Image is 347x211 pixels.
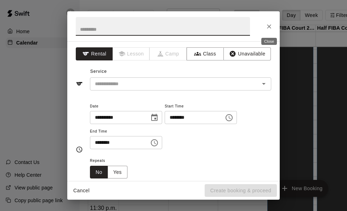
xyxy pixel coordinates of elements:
[76,146,83,153] svg: Timing
[261,38,277,45] div: Close
[76,47,113,60] button: Rental
[90,102,162,111] span: Date
[147,111,161,125] button: Choose date, selected date is Aug 28, 2025
[165,102,237,111] span: Start Time
[187,47,224,60] button: Class
[90,156,133,166] span: Repeats
[263,20,275,33] button: Close
[108,166,127,179] button: Yes
[259,79,269,89] button: Open
[90,166,108,179] button: No
[223,47,271,60] button: Unavailable
[70,184,93,197] button: Cancel
[90,69,107,74] span: Service
[90,127,162,136] span: End Time
[90,166,127,179] div: outlined button group
[222,111,236,125] button: Choose time, selected time is 7:00 PM
[150,47,187,60] span: Camps can only be created in the Services page
[76,80,83,87] svg: Service
[147,136,161,150] button: Choose time, selected time is 8:45 PM
[113,47,150,60] span: Lessons must be created in the Services page first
